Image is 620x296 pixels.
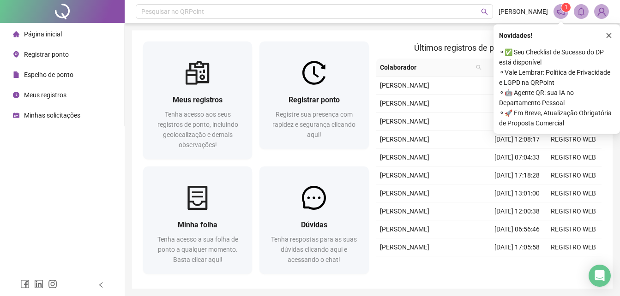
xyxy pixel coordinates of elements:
[545,166,602,184] td: REGISTRO WEB
[13,71,19,78] span: file
[24,112,80,119] span: Minhas solicitações
[489,220,545,238] td: [DATE] 06:56:46
[380,82,429,89] span: [PERSON_NAME]
[380,243,429,251] span: [PERSON_NAME]
[34,279,43,289] span: linkedin
[545,256,602,274] td: REGISTRO WEB
[380,100,429,107] span: [PERSON_NAME]
[485,59,540,77] th: Data/Hora
[157,236,238,263] span: Tenha acesso a sua folha de ponto a qualquer momento. Basta clicar aqui!
[13,51,19,58] span: environment
[173,95,223,104] span: Meus registros
[98,282,104,288] span: left
[489,77,545,95] td: [DATE] 07:01:07
[272,111,355,138] span: Registre sua presença com rapidez e segurança clicando aqui!
[259,166,368,274] a: DúvidasTenha respostas para as suas dúvidas clicando aqui e acessando o chat!
[474,60,483,74] span: search
[143,41,252,159] a: Meus registrosTenha acesso aos seus registros de ponto, incluindo geolocalização e demais observa...
[545,202,602,220] td: REGISTRO WEB
[476,65,482,70] span: search
[380,172,429,179] span: [PERSON_NAME]
[414,43,563,53] span: Últimos registros de ponto sincronizados
[545,184,602,202] td: REGISTRO WEB
[561,3,571,12] sup: 1
[499,30,532,41] span: Novidades !
[489,95,545,112] td: [DATE] 17:00:35
[24,91,66,99] span: Meus registros
[380,154,429,161] span: [PERSON_NAME]
[499,88,614,108] span: ⚬ 🤖 Agente QR: sua IA no Departamento Pessoal
[489,166,545,184] td: [DATE] 17:18:28
[545,220,602,238] td: REGISTRO WEB
[13,31,19,37] span: home
[380,189,429,197] span: [PERSON_NAME]
[545,148,602,166] td: REGISTRO WEB
[499,108,614,128] span: ⚬ 🚀 Em Breve, Atualização Obrigatória de Proposta Comercial
[489,256,545,274] td: [DATE] 13:08:28
[489,130,545,148] td: [DATE] 12:08:17
[271,236,357,263] span: Tenha respostas para as suas dúvidas clicando aqui e acessando o chat!
[606,32,612,39] span: close
[489,112,545,130] td: [DATE] 13:07:53
[13,92,19,98] span: clock-circle
[380,225,429,233] span: [PERSON_NAME]
[13,112,19,118] span: schedule
[489,148,545,166] td: [DATE] 07:04:33
[380,207,429,215] span: [PERSON_NAME]
[499,47,614,67] span: ⚬ ✅ Seu Checklist de Sucesso do DP está disponível
[289,95,340,104] span: Registrar ponto
[157,111,238,148] span: Tenha acesso aos seus registros de ponto, incluindo geolocalização e demais observações!
[20,279,30,289] span: facebook
[589,265,611,287] div: Open Intercom Messenger
[595,5,608,18] img: 89615
[499,67,614,88] span: ⚬ Vale Lembrar: Política de Privacidade e LGPD na QRPoint
[259,41,368,149] a: Registrar pontoRegistre sua presença com rapidez e segurança clicando aqui!
[545,238,602,256] td: REGISTRO WEB
[380,136,429,143] span: [PERSON_NAME]
[48,279,57,289] span: instagram
[489,238,545,256] td: [DATE] 17:05:58
[577,7,585,16] span: bell
[24,51,69,58] span: Registrar ponto
[489,62,529,72] span: Data/Hora
[24,71,73,78] span: Espelho de ponto
[178,220,217,229] span: Minha folha
[481,8,488,15] span: search
[143,166,252,274] a: Minha folhaTenha acesso a sua folha de ponto a qualquer momento. Basta clicar aqui!
[301,220,327,229] span: Dúvidas
[489,184,545,202] td: [DATE] 13:01:00
[380,62,473,72] span: Colaborador
[24,30,62,38] span: Página inicial
[545,130,602,148] td: REGISTRO WEB
[557,7,565,16] span: notification
[565,4,568,11] span: 1
[489,202,545,220] td: [DATE] 12:00:38
[499,6,548,17] span: [PERSON_NAME]
[380,118,429,125] span: [PERSON_NAME]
